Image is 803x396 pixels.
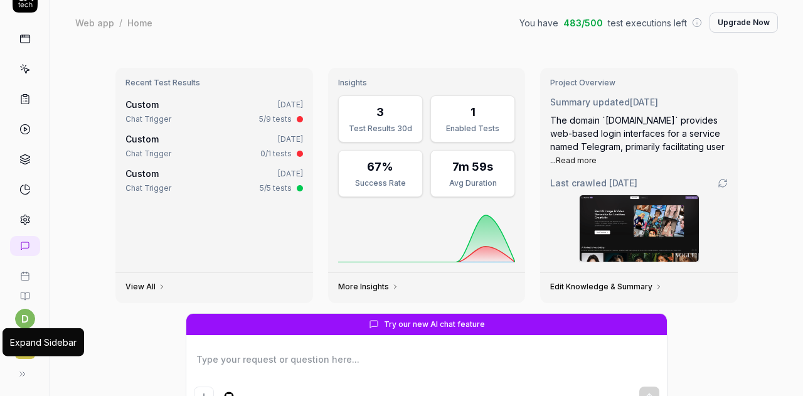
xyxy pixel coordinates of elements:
[630,97,658,107] time: [DATE]
[10,236,40,256] a: New conversation
[718,178,728,188] a: Go to crawling settings
[125,99,159,110] span: Custom
[346,123,415,134] div: Test Results 30d
[125,114,171,125] div: Chat Trigger
[338,78,516,88] h3: Insights
[125,282,166,292] a: View All
[125,78,303,88] h3: Recent Test Results
[550,176,637,190] span: Last crawled
[125,183,171,194] div: Chat Trigger
[125,134,159,144] span: Custom
[10,336,77,349] div: Expand Sidebar
[471,104,476,120] div: 1
[278,169,303,178] time: [DATE]
[125,168,159,179] span: Custom
[278,100,303,109] time: [DATE]
[123,95,306,127] a: Custom[DATE]Chat Trigger5/9 tests
[260,183,292,194] div: 5/5 tests
[519,16,558,29] span: You have
[75,16,114,29] div: Web app
[15,309,35,329] button: d
[609,178,637,188] time: [DATE]
[452,158,493,175] div: 7m 59s
[119,16,122,29] div: /
[439,123,507,134] div: Enabled Tests
[367,158,393,175] div: 67%
[556,155,597,166] button: Read more
[123,164,306,196] a: Custom[DATE]Chat Trigger5/5 tests
[259,114,292,125] div: 5/9 tests
[338,282,399,292] a: More Insights
[550,97,630,107] span: Summary updated
[710,13,778,33] button: Upgrade Now
[376,104,384,120] div: 3
[439,178,507,189] div: Avg Duration
[580,195,699,262] img: Screenshot
[125,148,171,159] div: Chat Trigger
[550,282,662,292] a: Edit Knowledge & Summary
[346,178,415,189] div: Success Rate
[127,16,152,29] div: Home
[278,134,303,144] time: [DATE]
[384,319,485,330] span: Try our new AI chat feature
[260,148,292,159] div: 0/1 tests
[608,16,687,29] span: test executions left
[5,261,45,281] a: Book a call with us
[550,115,725,165] span: The domain `[DOMAIN_NAME]` provides web-based login interfaces for a service named Telegram, prim...
[123,130,306,162] a: Custom[DATE]Chat Trigger0/1 tests
[550,78,728,88] h3: Project Overview
[5,281,45,301] a: Documentation
[563,16,603,29] span: 483 / 500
